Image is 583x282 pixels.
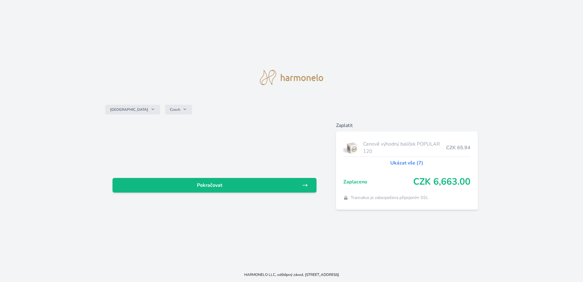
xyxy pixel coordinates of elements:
[113,178,317,193] a: Pokračovat
[351,195,428,201] span: Transakce je zabezpečena připojením SSL
[336,122,478,129] h6: Zaplatit
[260,70,323,85] img: logo.svg
[413,176,470,187] span: CZK 6,663.00
[117,182,302,189] span: Pokračovat
[110,107,148,112] span: [GEOGRAPHIC_DATA]
[390,159,423,167] a: Ukázat vše (7)
[363,140,446,155] span: Cenově výhodný balíček POPULAR 120
[165,105,192,114] button: Czech
[343,140,361,155] img: popular.jpg
[446,144,470,151] span: CZK 65.94
[343,178,413,186] span: Zaplaceno
[170,107,180,112] span: Czech
[105,105,160,114] button: [GEOGRAPHIC_DATA]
